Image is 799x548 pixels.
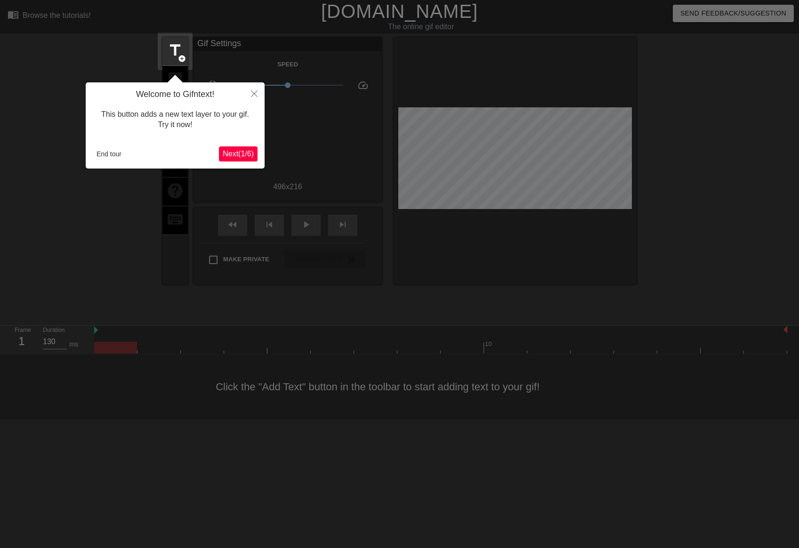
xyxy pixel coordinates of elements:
button: End tour [93,147,125,161]
button: Close [244,82,265,104]
span: Next ( 1 / 6 ) [223,150,254,158]
div: This button adds a new text layer to your gif. Try it now! [93,100,258,140]
h4: Welcome to Gifntext! [93,89,258,100]
button: Next [219,146,258,161]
